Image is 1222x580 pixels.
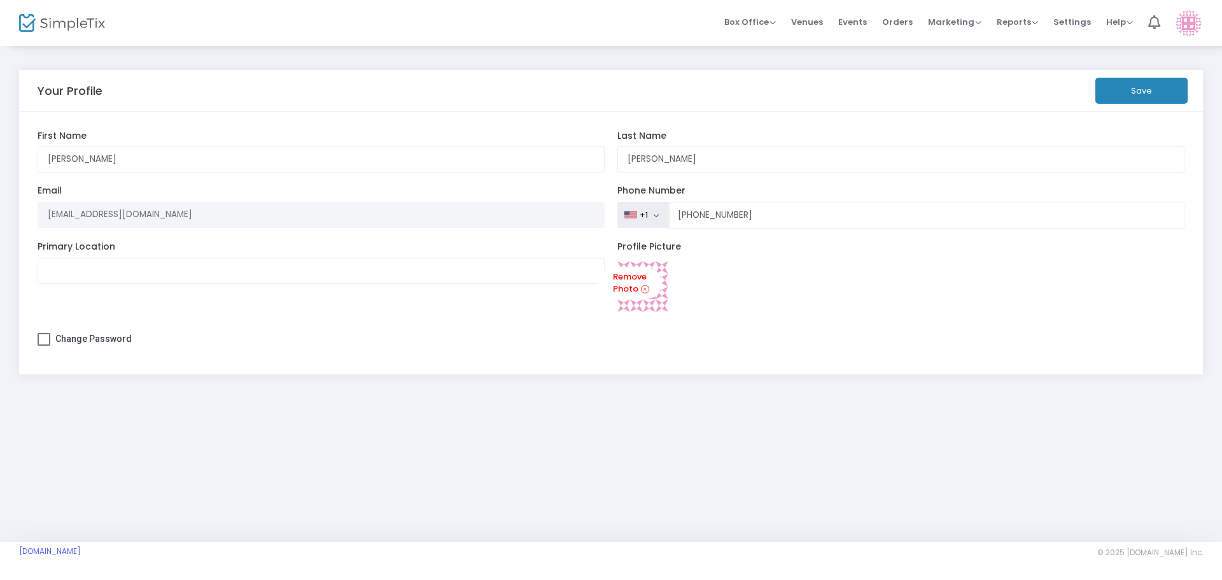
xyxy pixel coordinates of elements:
span: Events [838,6,867,38]
span: Change Password [55,334,132,344]
span: Reports [997,16,1038,28]
span: Box Office [724,16,776,28]
label: Last Name [617,131,1185,142]
a: [DOMAIN_NAME] [19,546,81,556]
span: Marketing [928,16,981,28]
button: Save [1095,78,1188,104]
button: +1 [617,202,669,229]
span: Settings [1053,6,1091,38]
span: Help [1106,16,1133,28]
span: Venues [791,6,823,38]
span: Profile Picture [617,240,681,253]
label: Phone Number [617,185,1185,197]
div: +1 [640,210,648,220]
input: First Name [38,146,605,173]
input: Phone Number [669,202,1185,229]
input: Last Name [617,146,1185,173]
a: Remove Photo [598,267,662,300]
label: Email [38,185,605,197]
h5: Your Profile [38,84,102,98]
span: © 2025 [DOMAIN_NAME] Inc. [1097,548,1203,558]
img: 969cec612cba7a3f05a91455e3debdf8 [617,261,668,312]
span: Orders [882,6,913,38]
label: First Name [38,131,605,142]
label: Primary Location [38,241,605,253]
